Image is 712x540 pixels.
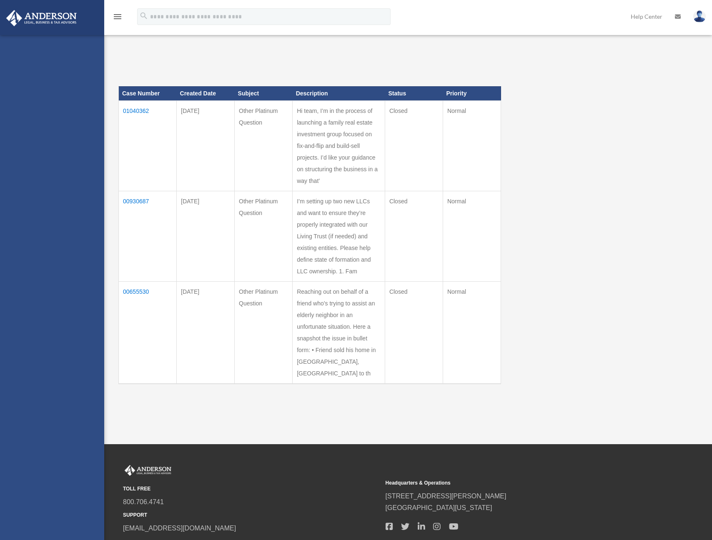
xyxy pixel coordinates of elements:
td: 00655530 [119,281,177,384]
td: Normal [443,281,501,384]
th: Case Number [119,86,177,100]
a: [EMAIL_ADDRESS][DOMAIN_NAME] [123,525,236,532]
td: [DATE] [177,281,235,384]
th: Status [385,86,443,100]
i: menu [113,12,123,22]
td: 00930687 [119,191,177,281]
td: Normal [443,191,501,281]
th: Created Date [177,86,235,100]
th: Description [293,86,385,100]
img: Anderson Advisors Platinum Portal [4,10,79,26]
td: Closed [385,100,443,191]
td: Normal [443,100,501,191]
small: TOLL FREE [123,485,380,493]
a: 800.706.4741 [123,498,164,505]
td: [DATE] [177,191,235,281]
td: I’m setting up two new LLCs and want to ensure they’re properly integrated with our Living Trust ... [293,191,385,281]
th: Priority [443,86,501,100]
th: Subject [235,86,293,100]
td: 01040362 [119,100,177,191]
a: menu [113,15,123,22]
i: search [139,11,148,20]
td: [DATE] [177,100,235,191]
td: Closed [385,191,443,281]
img: User Pic [693,10,706,22]
small: Headquarters & Operations [386,479,642,487]
td: Other Platinum Question [235,191,293,281]
td: Other Platinum Question [235,100,293,191]
td: Reaching out on behalf of a friend who’s trying to assist an elderly neighbor in an unfortunate s... [293,281,385,384]
a: [STREET_ADDRESS][PERSON_NAME] [386,492,506,500]
img: Anderson Advisors Platinum Portal [123,465,173,476]
td: Hi team, I’m in the process of launching a family real estate investment group focused on fix-and... [293,100,385,191]
a: [GEOGRAPHIC_DATA][US_STATE] [386,504,492,511]
small: SUPPORT [123,511,380,520]
td: Other Platinum Question [235,281,293,384]
td: Closed [385,281,443,384]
